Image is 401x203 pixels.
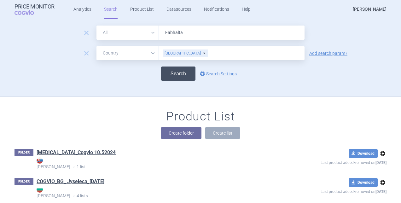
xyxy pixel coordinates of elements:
button: Create list [205,127,240,139]
strong: Price Monitor [15,3,55,10]
i: • [70,164,77,170]
i: • [70,193,77,199]
strong: [PERSON_NAME] [37,157,275,169]
p: Last product added/removed on [275,187,386,195]
strong: [PERSON_NAME] [37,186,275,198]
a: Price MonitorCOGVIO [15,3,55,15]
button: Download [349,178,378,187]
a: COGVIO_BG_ Jyseleca_[DATE] [37,178,104,185]
a: Search Settings [199,70,237,78]
h1: Alprolix_Cogvio 10.52024 [37,149,116,157]
h1: Product List [166,109,235,124]
img: BG [37,186,43,193]
p: FOLDER [15,149,33,156]
p: Last product added/removed on [275,158,386,166]
a: Add search param? [309,51,347,55]
h1: COGVIO_BG_ Jyseleca_19.11.2021 [37,178,104,186]
p: 1 list [37,157,275,170]
strong: [DATE] [375,160,386,165]
img: SK [37,157,43,164]
button: Download [349,149,378,158]
span: COGVIO [15,10,43,15]
button: Create folder [161,127,201,139]
div: [GEOGRAPHIC_DATA] [163,49,208,57]
button: Search [161,67,195,81]
a: [MEDICAL_DATA]_Cogvio 10.52024 [37,149,116,156]
p: 4 lists [37,186,275,199]
p: FOLDER [15,178,33,185]
strong: [DATE] [375,189,386,194]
